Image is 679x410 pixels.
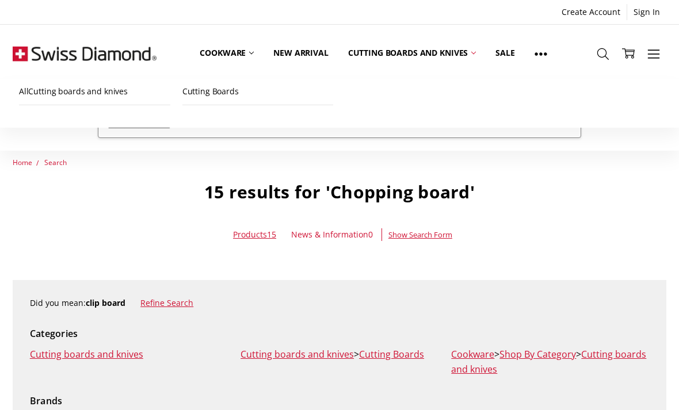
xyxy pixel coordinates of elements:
[190,28,264,79] a: Cookware
[555,4,627,20] a: Create Account
[368,229,373,240] span: 0
[338,28,486,79] a: Cutting boards and knives
[359,348,424,361] a: Cutting Boards
[30,348,143,361] a: Cutting boards and knives
[233,229,276,240] a: Products15
[13,181,666,203] h1: 15 results for 'Chopping board'
[499,348,576,361] a: Shop By Category
[627,4,666,20] a: Sign In
[234,347,445,362] li: >
[388,228,452,241] a: Show Search Form
[241,348,354,361] a: Cutting boards and knives
[267,229,276,240] span: 15
[264,28,338,79] a: New arrival
[445,347,655,377] li: > >
[30,327,649,342] h5: Categories
[486,28,524,79] a: Sale
[30,297,649,309] div: Did you mean:
[30,394,649,409] h5: Brands
[451,348,494,361] a: Cookware
[44,158,67,167] a: Search
[182,79,334,105] a: Cutting Boards
[140,297,193,308] a: Refine Search
[525,28,557,79] a: Show All
[13,158,32,167] a: Home
[291,228,373,241] a: News & Information0
[13,25,157,82] img: Free Shipping On Every Order
[388,229,452,241] span: Show Search Form
[86,297,125,308] strong: clip board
